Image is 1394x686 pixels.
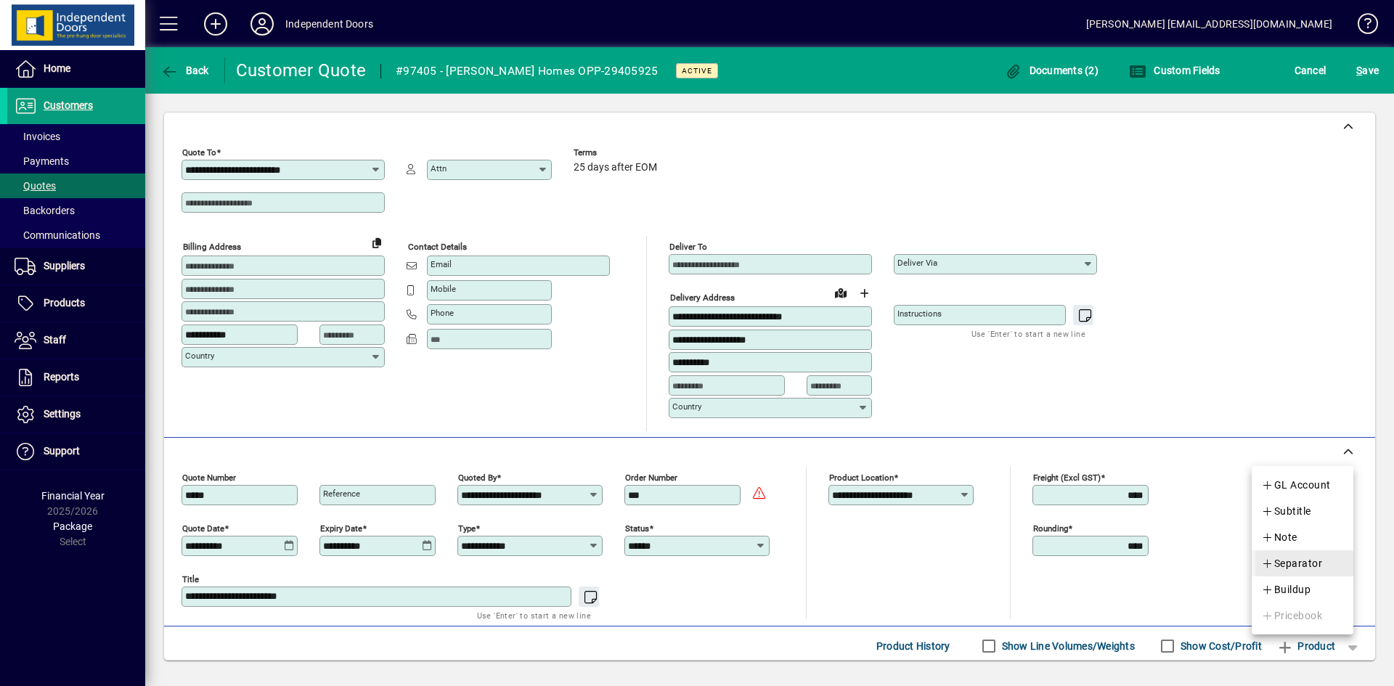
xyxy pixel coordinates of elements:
[1252,550,1353,576] button: Separator
[1261,476,1331,494] span: GL Account
[1261,607,1322,624] span: Pricebook
[1252,498,1353,524] button: Subtitle
[1261,555,1322,572] span: Separator
[1252,524,1353,550] button: Note
[1252,603,1353,629] button: Pricebook
[1261,528,1297,546] span: Note
[1261,581,1311,598] span: Buildup
[1252,472,1353,498] button: GL Account
[1252,576,1353,603] button: Buildup
[1261,502,1311,520] span: Subtitle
